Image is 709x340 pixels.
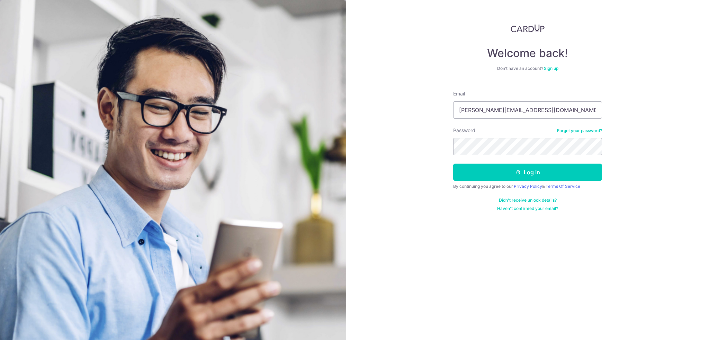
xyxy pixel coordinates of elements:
a: Didn't receive unlock details? [499,197,557,203]
a: Sign up [544,66,558,71]
img: CardUp Logo [511,24,545,33]
input: Enter your Email [453,101,602,119]
a: Haven't confirmed your email? [497,206,558,211]
a: Forgot your password? [557,128,602,134]
button: Log in [453,164,602,181]
div: Don’t have an account? [453,66,602,71]
label: Email [453,90,465,97]
label: Password [453,127,475,134]
a: Terms Of Service [546,184,580,189]
div: By continuing you agree to our & [453,184,602,189]
a: Privacy Policy [514,184,542,189]
h4: Welcome back! [453,46,602,60]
